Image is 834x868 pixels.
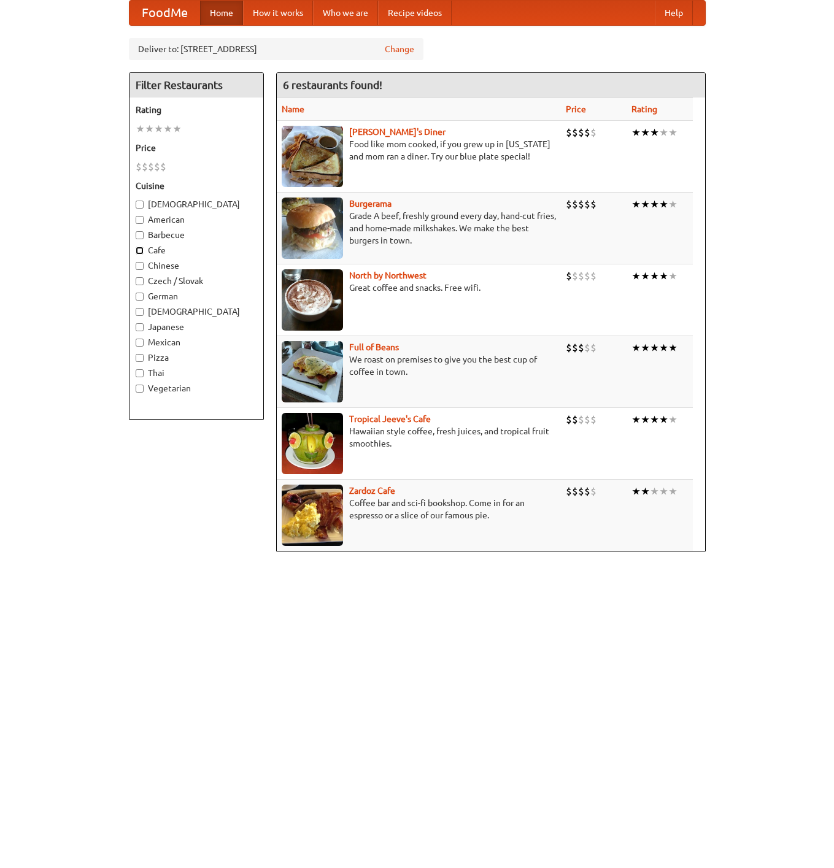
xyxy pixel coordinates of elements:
[172,122,182,136] li: ★
[136,262,144,270] input: Chinese
[349,414,431,424] a: Tropical Jeeve's Cafe
[282,425,556,450] p: Hawaiian style coffee, fresh juices, and tropical fruit smoothies.
[659,413,668,426] li: ★
[154,160,160,174] li: $
[136,367,257,379] label: Thai
[136,229,257,241] label: Barbecue
[650,126,659,139] li: ★
[572,126,578,139] li: $
[631,104,657,114] a: Rating
[641,413,650,426] li: ★
[659,198,668,211] li: ★
[136,122,145,136] li: ★
[136,369,144,377] input: Thai
[136,277,144,285] input: Czech / Slovak
[136,323,144,331] input: Japanese
[572,269,578,283] li: $
[136,180,257,192] h5: Cuisine
[282,138,556,163] p: Food like mom cooked, if you grew up in [US_STATE] and mom ran a diner. Try our blue plate special!
[154,122,163,136] li: ★
[136,259,257,272] label: Chinese
[641,198,650,211] li: ★
[349,271,427,280] a: North by Northwest
[631,485,641,498] li: ★
[584,485,590,498] li: $
[668,269,678,283] li: ★
[641,341,650,355] li: ★
[282,413,343,474] img: jeeves.jpg
[572,341,578,355] li: $
[136,231,144,239] input: Barbecue
[590,269,597,283] li: $
[566,413,572,426] li: $
[641,126,650,139] li: ★
[136,247,144,255] input: Cafe
[282,282,556,294] p: Great coffee and snacks. Free wifi.
[243,1,313,25] a: How it works
[566,341,572,355] li: $
[129,1,200,25] a: FoodMe
[566,198,572,211] li: $
[572,413,578,426] li: $
[650,485,659,498] li: ★
[160,160,166,174] li: $
[578,126,584,139] li: $
[659,126,668,139] li: ★
[584,413,590,426] li: $
[566,126,572,139] li: $
[578,413,584,426] li: $
[650,413,659,426] li: ★
[148,160,154,174] li: $
[136,293,144,301] input: German
[566,485,572,498] li: $
[136,354,144,362] input: Pizza
[659,341,668,355] li: ★
[578,485,584,498] li: $
[349,342,399,352] a: Full of Beans
[283,79,382,91] ng-pluralize: 6 restaurants found!
[650,198,659,211] li: ★
[349,127,446,137] a: [PERSON_NAME]'s Diner
[385,43,414,55] a: Change
[590,126,597,139] li: $
[142,160,148,174] li: $
[650,341,659,355] li: ★
[668,341,678,355] li: ★
[282,497,556,521] p: Coffee bar and sci-fi bookshop. Come in for an espresso or a slice of our famous pie.
[200,1,243,25] a: Home
[655,1,693,25] a: Help
[136,305,257,318] label: [DEMOGRAPHIC_DATA]
[136,382,257,394] label: Vegetarian
[136,198,257,210] label: [DEMOGRAPHIC_DATA]
[282,198,343,259] img: burgerama.jpg
[668,126,678,139] li: ★
[163,122,172,136] li: ★
[572,198,578,211] li: $
[136,339,144,347] input: Mexican
[659,485,668,498] li: ★
[136,104,257,116] h5: Rating
[584,126,590,139] li: $
[136,201,144,209] input: [DEMOGRAPHIC_DATA]
[136,336,257,348] label: Mexican
[631,269,641,283] li: ★
[136,160,142,174] li: $
[572,485,578,498] li: $
[378,1,452,25] a: Recipe videos
[282,353,556,378] p: We roast on premises to give you the best cup of coffee in town.
[282,341,343,402] img: beans.jpg
[641,269,650,283] li: ★
[631,198,641,211] li: ★
[631,413,641,426] li: ★
[136,308,144,316] input: [DEMOGRAPHIC_DATA]
[313,1,378,25] a: Who we are
[136,275,257,287] label: Czech / Slovak
[584,269,590,283] li: $
[590,341,597,355] li: $
[349,486,395,496] a: Zardoz Cafe
[282,104,304,114] a: Name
